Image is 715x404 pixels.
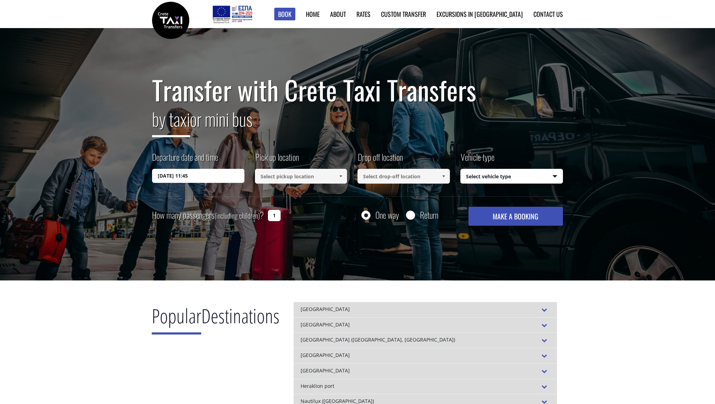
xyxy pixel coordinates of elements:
a: Custom Transfer [381,9,426,19]
a: Excursions in [GEOGRAPHIC_DATA] [437,9,523,19]
a: Show All Items [335,169,347,184]
label: Pick up location [255,151,299,169]
a: Show All Items [438,169,449,184]
span: Popular [152,302,201,335]
a: Contact us [533,9,563,19]
span: by taxi [152,106,190,137]
label: How many passengers ? [152,207,264,224]
div: Heraklion port [294,379,557,394]
label: Return [420,211,438,219]
div: [GEOGRAPHIC_DATA] [294,317,557,333]
a: About [330,9,346,19]
input: Select pickup location [255,169,347,184]
h2: Destinations [152,302,280,340]
label: Departure date and time [152,151,218,169]
label: Vehicle type [460,151,494,169]
span: Select vehicle type [461,169,563,184]
small: (including children) [215,210,260,221]
div: [GEOGRAPHIC_DATA] ([GEOGRAPHIC_DATA], [GEOGRAPHIC_DATA]) [294,332,557,348]
label: One way [375,211,399,219]
a: Home [306,9,320,19]
input: Select drop-off location [357,169,450,184]
img: e-bannersEUERDF180X90.jpg [211,4,253,25]
a: Book [274,8,295,21]
div: [GEOGRAPHIC_DATA] [294,348,557,363]
h1: Transfer with Crete Taxi Transfers [152,75,563,105]
a: Crete Taxi Transfers | Safe Taxi Transfer Services from to Heraklion Airport, Chania Airport, Ret... [152,16,189,23]
button: MAKE A BOOKING [468,207,563,226]
img: Crete Taxi Transfers | Safe Taxi Transfer Services from to Heraklion Airport, Chania Airport, Ret... [152,2,189,39]
div: [GEOGRAPHIC_DATA] [294,302,557,317]
a: Rates [356,9,370,19]
label: Drop off location [357,151,403,169]
div: [GEOGRAPHIC_DATA] [294,363,557,379]
h2: or mini bus [152,105,563,143]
